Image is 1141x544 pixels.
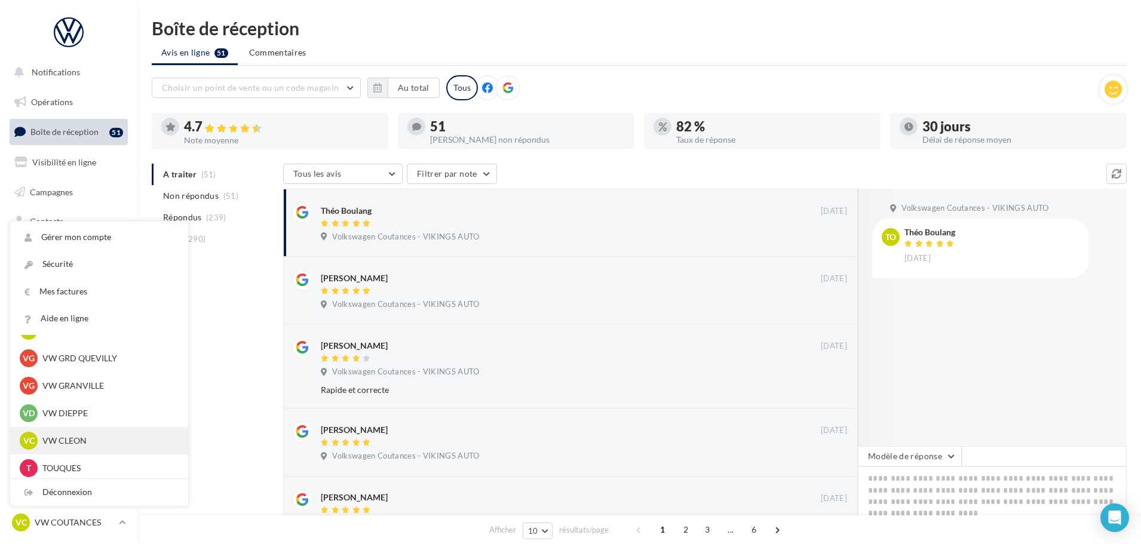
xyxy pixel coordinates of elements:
span: 2 [676,520,695,539]
span: [DATE] [821,206,847,217]
div: 51 [430,120,625,133]
span: VC [16,517,27,528]
span: VG [23,352,35,364]
div: Tous [446,75,478,100]
span: VD [23,407,35,419]
button: 10 [523,523,553,539]
span: [DATE] [821,493,847,504]
button: Au total [388,78,440,98]
span: Tous les avis [293,168,342,179]
div: 51 [109,128,123,137]
button: Au total [367,78,440,98]
span: Boîte de réception [30,127,99,137]
a: Aide en ligne [10,305,188,332]
span: Visibilité en ligne [32,157,96,167]
div: Taux de réponse [676,136,871,144]
div: Open Intercom Messenger [1100,503,1129,532]
button: Tous les avis [283,164,403,184]
div: Théo Boulang [321,205,372,217]
span: VG [23,380,35,392]
div: [PERSON_NAME] [321,272,388,284]
span: [DATE] [821,425,847,436]
div: [PERSON_NAME] [321,340,388,352]
a: Opérations [7,90,130,115]
p: TOUQUES [42,462,174,474]
span: Volkswagen Coutances - VIKINGS AUTO [332,451,479,462]
button: Notifications [7,60,125,85]
span: Répondus [163,211,202,223]
a: Campagnes [7,180,130,205]
div: 82 % [676,120,871,133]
a: Contacts [7,209,130,234]
span: Non répondus [163,190,219,202]
a: PLV et print personnalisable [7,298,130,333]
div: [PERSON_NAME] [321,424,388,436]
span: Notifications [32,67,80,77]
a: Médiathèque [7,239,130,264]
a: Campagnes DataOnDemand [7,338,130,373]
button: Filtrer par note [407,164,497,184]
span: To [885,231,896,243]
p: VW GRANVILLE [42,380,174,392]
div: Rapide et correcte [321,384,769,396]
div: Délai de réponse moyen [922,136,1117,144]
button: Choisir un point de vente ou un code magasin [152,78,361,98]
span: (239) [206,213,226,222]
span: Contacts [30,216,63,226]
span: Opérations [31,97,73,107]
span: 10 [528,526,538,536]
div: Déconnexion [10,479,188,506]
div: Théo Boulang [904,228,957,236]
div: 4.7 [184,120,379,134]
a: Boîte de réception51 [7,119,130,145]
button: Modèle de réponse [858,446,962,466]
a: VC VW COUTANCES [10,511,128,534]
span: (51) [223,191,238,201]
p: VW COUTANCES [35,517,114,528]
span: Volkswagen Coutances - VIKINGS AUTO [332,299,479,310]
a: Mes factures [10,278,188,305]
a: Sécurité [10,251,188,278]
span: [DATE] [821,341,847,352]
span: ... [721,520,740,539]
span: [DATE] [821,273,847,284]
span: résultats/page [559,524,609,536]
span: T [26,462,31,474]
a: Calendrier [7,269,130,294]
div: Boîte de réception [152,19,1127,37]
a: Gérer mon compte [10,224,188,251]
span: [DATE] [904,253,931,264]
span: Volkswagen Coutances - VIKINGS AUTO [332,367,479,377]
span: Afficher [489,524,516,536]
span: Campagnes [30,186,73,196]
a: Visibilité en ligne [7,150,130,175]
span: Choisir un point de vente ou un code magasin [162,82,339,93]
span: 1 [653,520,672,539]
span: (290) [186,234,206,244]
span: Volkswagen Coutances - VIKINGS AUTO [332,232,479,242]
span: VC [23,435,35,447]
p: VW GRD QUEVILLY [42,352,174,364]
div: [PERSON_NAME] [321,491,388,503]
div: [PERSON_NAME] non répondus [430,136,625,144]
div: Note moyenne [184,136,379,145]
span: 3 [698,520,717,539]
p: VW DIEPPE [42,407,174,419]
span: Volkswagen Coutances - VIKINGS AUTO [901,203,1048,214]
p: VW CLEON [42,435,174,447]
span: 6 [744,520,763,539]
span: Commentaires [249,47,306,59]
div: 30 jours [922,120,1117,133]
